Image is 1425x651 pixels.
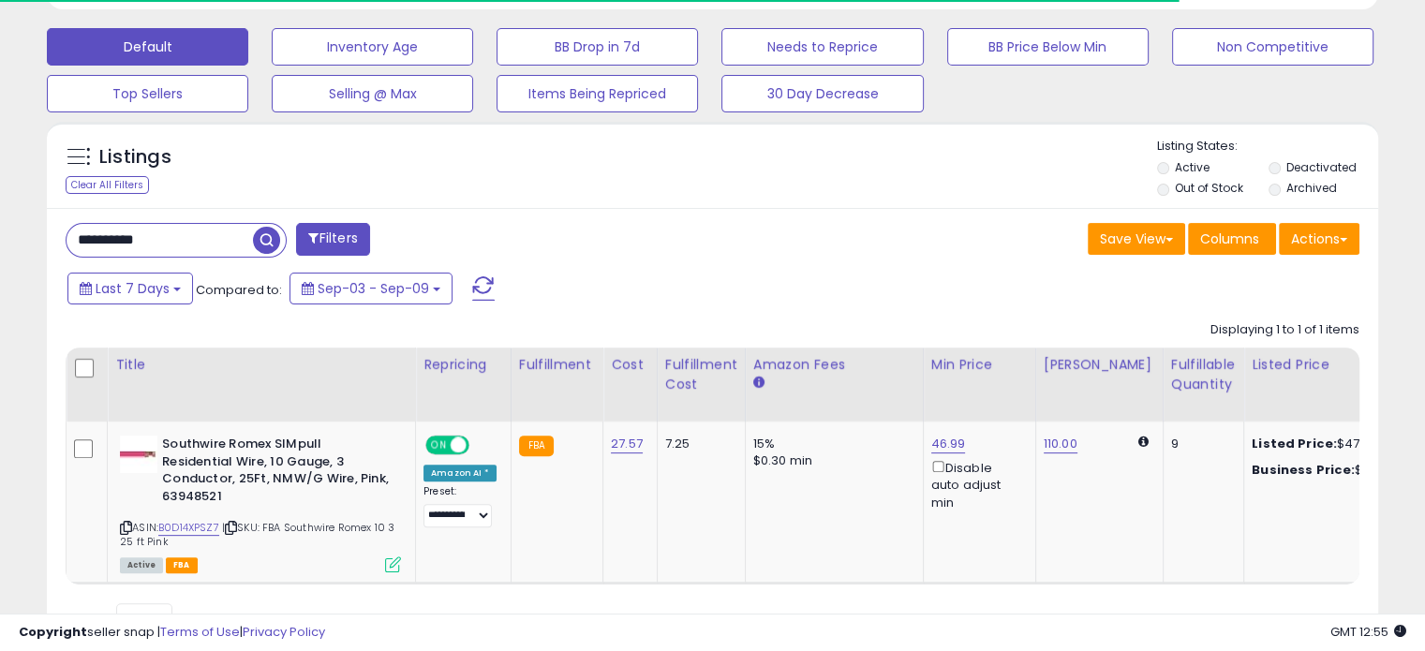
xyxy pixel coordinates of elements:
span: Show: entries [80,610,215,628]
button: Sep-03 - Sep-09 [289,273,453,304]
div: seller snap | | [19,624,325,642]
div: Clear All Filters [66,176,149,194]
span: | SKU: FBA Southwire Romex 10 3 25 ft Pink [120,520,394,548]
div: Listed Price [1252,355,1414,375]
div: 9 [1171,436,1229,452]
a: B0D14XPSZ7 [158,520,219,536]
button: BB Drop in 7d [497,28,698,66]
small: FBA [519,436,554,456]
button: Items Being Repriced [497,75,698,112]
div: 15% [753,436,909,452]
div: 7.25 [665,436,731,452]
div: Preset: [423,485,497,527]
span: Compared to: [196,281,282,299]
b: Southwire Romex SIMpull Residential Wire, 10 Gauge, 3 Conductor, 25Ft, NMW/G Wire, Pink, 63948521 [162,436,390,510]
button: Needs to Reprice [721,28,923,66]
span: 2025-09-17 12:55 GMT [1330,623,1406,641]
div: Title [115,355,408,375]
label: Archived [1285,180,1336,196]
span: ON [427,437,451,453]
button: Actions [1279,223,1359,255]
span: FBA [166,557,198,573]
div: Disable auto adjust min [931,457,1021,511]
button: Save View [1088,223,1185,255]
h5: Listings [99,144,171,170]
a: Privacy Policy [243,623,325,641]
a: 46.99 [931,435,966,453]
span: Columns [1200,229,1259,248]
label: Out of Stock [1175,180,1243,196]
div: [PERSON_NAME] [1044,355,1155,375]
b: Business Price: [1252,461,1355,479]
div: $47.00 [1252,436,1407,452]
div: ASIN: [120,436,401,570]
strong: Copyright [19,623,87,641]
small: Amazon Fees. [753,375,764,392]
div: $0.30 min [753,452,909,469]
div: Displaying 1 to 1 of 1 items [1210,321,1359,339]
span: All listings currently available for purchase on Amazon [120,557,163,573]
div: Amazon Fees [753,355,915,375]
button: Default [47,28,248,66]
div: Min Price [931,355,1028,375]
button: Columns [1188,223,1276,255]
a: 27.57 [611,435,643,453]
button: Filters [296,223,369,256]
div: Fulfillable Quantity [1171,355,1236,394]
span: OFF [467,437,497,453]
div: Fulfillment Cost [665,355,737,394]
button: Selling @ Max [272,75,473,112]
div: Fulfillment [519,355,595,375]
button: Last 7 Days [67,273,193,304]
button: Non Competitive [1172,28,1373,66]
button: Top Sellers [47,75,248,112]
button: Inventory Age [272,28,473,66]
a: 110.00 [1044,435,1077,453]
div: $47 [1252,462,1407,479]
div: Amazon AI * [423,465,497,481]
label: Active [1175,159,1210,175]
p: Listing States: [1157,138,1378,155]
b: Listed Price: [1252,435,1337,452]
button: 30 Day Decrease [721,75,923,112]
label: Deactivated [1285,159,1356,175]
span: Last 7 Days [96,279,170,298]
div: Cost [611,355,649,375]
span: Sep-03 - Sep-09 [318,279,429,298]
a: Terms of Use [160,623,240,641]
img: 21BNMj22KTL._SL40_.jpg [120,436,157,473]
button: BB Price Below Min [947,28,1149,66]
div: Repricing [423,355,503,375]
